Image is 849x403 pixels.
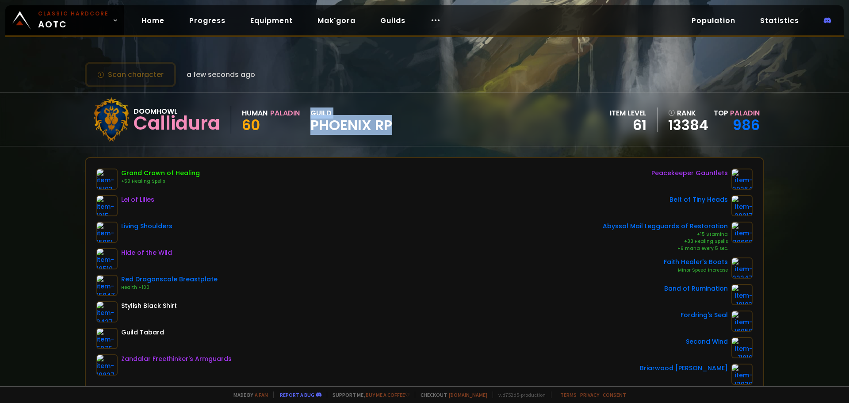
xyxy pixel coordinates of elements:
div: Hide of the Wild [121,248,172,257]
a: 13384 [668,119,708,132]
div: Peacekeeper Gauntlets [651,169,728,178]
a: Consent [603,391,626,398]
span: Paladin [730,108,760,118]
a: Guilds [373,12,413,30]
div: Top [714,107,760,119]
img: item-11819 [731,337,753,358]
img: item-20264 [731,169,753,190]
a: a fan [255,391,268,398]
div: Stylish Black Shirt [121,301,177,311]
img: item-22247 [731,257,753,279]
span: Checkout [415,391,487,398]
a: Equipment [243,12,300,30]
a: Terms [560,391,577,398]
a: Privacy [580,391,599,398]
a: 986 [733,115,760,135]
img: item-20217 [731,195,753,216]
span: Support me, [327,391,409,398]
img: item-16058 [731,311,753,332]
div: Briarwood [PERSON_NAME] [640,364,728,373]
img: item-5976 [96,328,118,349]
a: [DOMAIN_NAME] [449,391,487,398]
div: 61 [610,119,646,132]
div: +6 mana every 5 sec. [603,245,728,252]
img: item-19827 [96,354,118,376]
span: 60 [242,115,260,135]
img: item-1315 [96,195,118,216]
div: Red Dragonscale Breastplate [121,275,218,284]
img: item-20668 [731,222,753,243]
div: +59 Healing Spells [121,178,200,185]
a: Buy me a coffee [366,391,409,398]
small: Classic Hardcore [38,10,109,18]
div: Grand Crown of Healing [121,169,200,178]
div: Lei of Lilies [121,195,154,204]
span: a few seconds ago [187,69,255,80]
div: Callidura [134,117,220,130]
div: Band of Rumination [664,284,728,293]
div: Minor Speed Increase [664,267,728,274]
div: Belt of Tiny Heads [669,195,728,204]
img: item-18103 [731,284,753,305]
a: Report a bug [280,391,314,398]
div: Doomhowl [134,106,220,117]
a: Classic HardcoreAOTC [5,5,124,35]
img: item-3427 [96,301,118,322]
div: Living Shoulders [121,222,172,231]
span: v. d752d5 - production [493,391,546,398]
a: Progress [182,12,233,30]
div: Health +100 [121,284,218,291]
img: item-12930 [731,364,753,385]
div: guild [310,107,392,132]
span: Made by [228,391,268,398]
div: +33 Healing Spells [603,238,728,245]
span: AOTC [38,10,109,31]
img: item-15047 [96,275,118,296]
img: item-18510 [96,248,118,269]
button: Scan character [85,62,176,87]
div: Human [242,107,268,119]
img: item-15061 [96,222,118,243]
img: item-15193 [96,169,118,190]
a: Population [685,12,742,30]
div: rank [668,107,708,119]
div: Guild Tabard [121,328,164,337]
div: Second Wind [686,337,728,346]
div: Fordring's Seal [681,311,728,320]
div: Faith Healer's Boots [664,257,728,267]
a: Home [134,12,172,30]
a: Statistics [753,12,806,30]
span: Phoenix RP [310,119,392,132]
div: item level [610,107,646,119]
div: Zandalar Freethinker's Armguards [121,354,232,364]
div: Abyssal Mail Legguards of Restoration [603,222,728,231]
a: Mak'gora [310,12,363,30]
div: +15 Stamina [603,231,728,238]
div: Paladin [270,107,300,119]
